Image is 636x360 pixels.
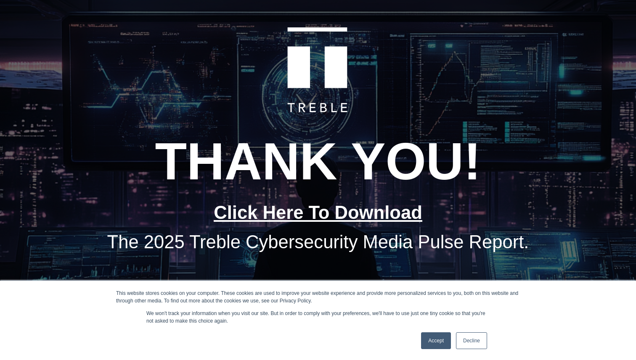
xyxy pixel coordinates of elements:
p: We won't track your information when you visit our site. But in order to comply with your prefere... [146,310,490,325]
span: The 2025 Treble Cybersecurity Media Pulse Report. [107,232,529,252]
a: Decline [456,332,487,349]
a: Accept [421,332,451,349]
span: THANK YOU! [155,132,481,190]
a: Click Here To Download [214,202,422,223]
div: This website stores cookies on your computer. These cookies are used to improve your website expe... [116,289,520,305]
